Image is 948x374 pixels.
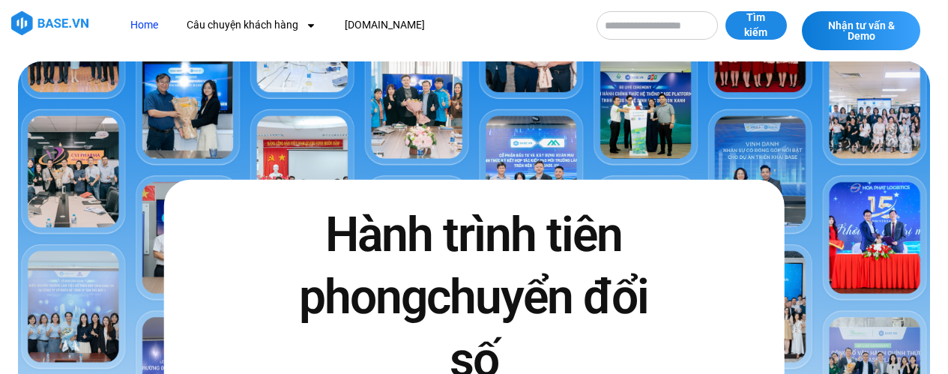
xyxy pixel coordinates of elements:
[119,11,169,39] a: Home
[333,11,436,39] a: [DOMAIN_NAME]
[119,11,582,39] nav: Menu
[802,11,920,50] a: Nhận tư vấn & Demo
[725,11,787,40] button: Tìm kiếm
[175,11,327,39] a: Câu chuyện khách hàng
[817,20,905,41] span: Nhận tư vấn & Demo
[740,10,772,40] span: Tìm kiếm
